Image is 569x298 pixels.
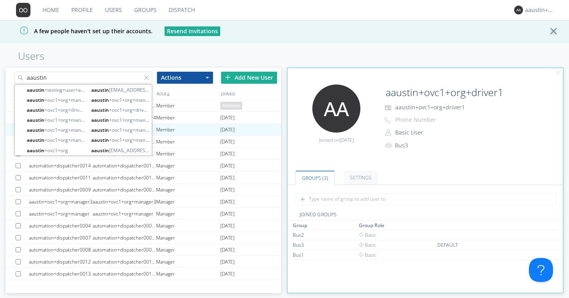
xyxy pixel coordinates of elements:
[91,96,150,104] span: +ovc1+org+manager4
[156,172,220,183] div: Manager
[156,196,220,207] div: Manager
[27,96,85,104] span: +ovc1+org+manager4
[225,74,231,80] img: plus.svg
[27,136,85,144] span: +ovc1+org+manager2
[293,252,353,258] div: Bus1
[29,196,92,207] div: aaustin+ovc1+org+manager3
[293,232,353,238] div: Bus2
[6,136,281,148] a: automation+dispatcher0015automation+dispatcher0015+ovc1+orgMember[DATE]
[155,88,219,99] div: ROLE
[525,6,555,14] div: aaustin+ovc1+org
[92,172,156,183] div: automation+dispatcher0011+ovc1+org
[220,244,235,256] span: [DATE]
[92,220,156,232] div: automation+dispatcher0004+ovc1+org
[437,242,497,248] div: DEFAULT
[91,127,109,133] strong: aaustin
[156,184,220,195] div: Manager
[156,208,220,219] div: Manager
[6,160,281,172] a: automation+dispatcher0014automation+dispatcher0014+ovc1+orgManager[DATE]
[294,193,556,205] input: Type name of group to add user to
[29,184,92,195] div: automation+dispatcher0009
[6,280,281,292] a: automation+dispatcher0003automation+dispatcher0003+ovc1+orgManager[DATE]
[91,147,150,154] span: [EMAIL_ADDRESS][DOMAIN_NAME]
[29,160,92,171] div: automation+dispatcher0014
[6,172,281,184] a: automation+dispatcher0011automation+dispatcher0011+ovc1+orgManager[DATE]
[220,102,242,110] span: pending
[156,112,220,123] div: Member
[27,117,44,123] strong: aaustin
[220,232,235,244] span: [DATE]
[296,171,335,185] a: Groups (3)
[221,72,277,84] div: Add New User
[29,172,92,183] div: automation+dispatcher0011
[6,148,281,160] a: automation+basic0001automation+basic0001+ovc1+orgMember[DATE]
[91,117,109,123] strong: aaustin
[156,160,220,171] div: Manager
[292,221,358,230] th: Toggle SortBy
[27,137,44,143] strong: aaustin
[385,129,391,136] img: person-outline.svg
[92,256,156,268] div: automation+dispatcher0012+ovc1+org
[91,97,109,103] strong: aaustin
[27,87,44,93] strong: aaustin
[436,221,527,230] th: Toggle SortBy
[6,256,281,268] a: automation+dispatcher0012automation+dispatcher0012+ovc1+orgManager[DATE]
[27,107,44,113] strong: aaustin
[157,72,213,84] button: Actions
[29,232,92,244] div: automation+dispatcher0007
[29,220,92,232] div: automation+dispatcher0004
[91,137,109,143] strong: aaustin
[6,244,281,256] a: automation+dispatcher0008automation+dispatcher0008+ovc1+orgManager[DATE]
[91,86,150,94] span: [EMAIL_ADDRESS][DOMAIN_NAME]
[92,232,156,244] div: automation+dispatcher0007+ovc1+org
[156,220,220,232] div: Manager
[288,211,563,221] div: JOINED GROUPS
[165,26,220,36] button: Resend Invitations
[29,268,92,280] div: automation+dispatcher0013
[359,252,376,258] span: Basic
[92,196,156,207] div: aaustin+ovc1+org+manager3
[156,136,220,147] div: Member
[91,116,150,124] span: +ovc1+org+manager3
[156,268,220,280] div: Manager
[220,280,235,292] span: [DATE]
[6,208,281,220] a: aaustin+ovc1+org+manageraaustin+ovc1+org+managerManager[DATE]
[91,87,109,93] strong: aaustin
[27,116,85,124] span: +ovc1+org+manager3
[6,232,281,244] a: automation+dispatcher0007automation+dispatcher0007+ovc1+orgManager[DATE]
[220,196,235,208] span: [DATE]
[156,280,220,292] div: Manager
[27,86,85,94] span: +testing+user+add
[220,220,235,232] span: [DATE]
[220,160,235,172] span: [DATE]
[219,88,283,99] div: JOINED
[91,147,109,154] strong: aaustin
[384,117,391,123] img: phone-outline.svg
[220,148,235,160] span: [DATE]
[220,268,235,280] span: [DATE]
[358,221,436,230] th: Toggle SortBy
[319,137,354,143] span: Joined on
[92,184,156,195] div: automation+dispatcher0009+ovc1+org
[220,112,235,124] span: [DATE]
[220,256,235,268] span: [DATE]
[92,160,156,171] div: automation+dispatcher0014+ovc1+org
[6,100,281,112] a: aaustin+testing+user+add[EMAIL_ADDRESS][DOMAIN_NAME]Memberpending
[385,140,393,151] img: icon-alert-users-thin-outline.svg
[6,184,281,196] a: automation+dispatcher0009automation+dispatcher0009+ovc1+orgManager[DATE]
[14,72,152,84] input: Search users
[340,137,354,143] span: [DATE]
[29,256,92,268] div: automation+dispatcher0012
[6,124,281,136] a: aaustin+ovc1+org+driver1aaustin+ovc1+org+driver1Member[DATE]
[27,147,85,154] span: +ovc1+org
[344,171,378,185] a: Settings
[220,184,235,196] span: [DATE]
[6,112,281,124] a: aaustin+ovc1+org+manager4aaustin+ovc1+org+manager4Member[DATE]
[312,85,360,133] img: 373638.png
[359,242,376,248] span: Basic
[156,148,220,159] div: Member
[220,208,235,220] span: [DATE]
[382,85,512,101] input: Name
[91,136,150,144] span: +ovc1+org+manager2
[91,106,150,114] span: +ovc1+org+driver1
